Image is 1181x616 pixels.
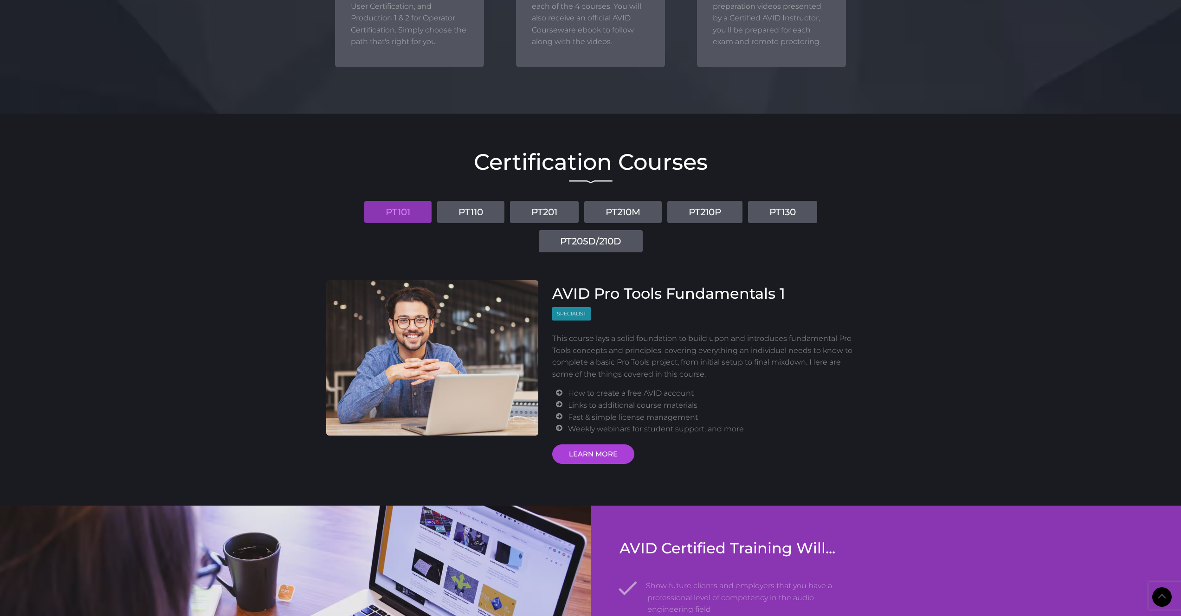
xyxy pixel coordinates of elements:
[437,201,504,223] a: PT110
[568,423,855,435] li: Weekly webinars for student support, and more
[568,411,855,423] li: Fast & simple license management
[326,280,539,436] img: AVID Pro Tools Fundamentals 1 Course
[647,572,840,616] li: Show future clients and employers that you have a professional level of competency in the audio e...
[1152,587,1172,607] a: Back to Top
[510,201,579,223] a: PT201
[568,387,855,399] li: How to create a free AVID account
[364,201,432,223] a: PT101
[539,230,643,252] a: PT205D/210D
[568,399,855,411] li: Links to additional course materials
[552,307,591,321] span: Specialist
[748,201,817,223] a: PT130
[552,285,855,302] h3: AVID Pro Tools Fundamentals 1
[584,201,662,223] a: PT210M
[552,444,634,464] a: LEARN MORE
[552,333,855,380] p: This course lays a solid foundation to build upon and introduces fundamental Pro Tools concepts a...
[667,201,742,223] a: PT210P
[620,539,840,557] h3: AVID Certified Training Will...
[326,151,855,173] h2: Certification Courses
[569,180,613,184] img: decorative line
